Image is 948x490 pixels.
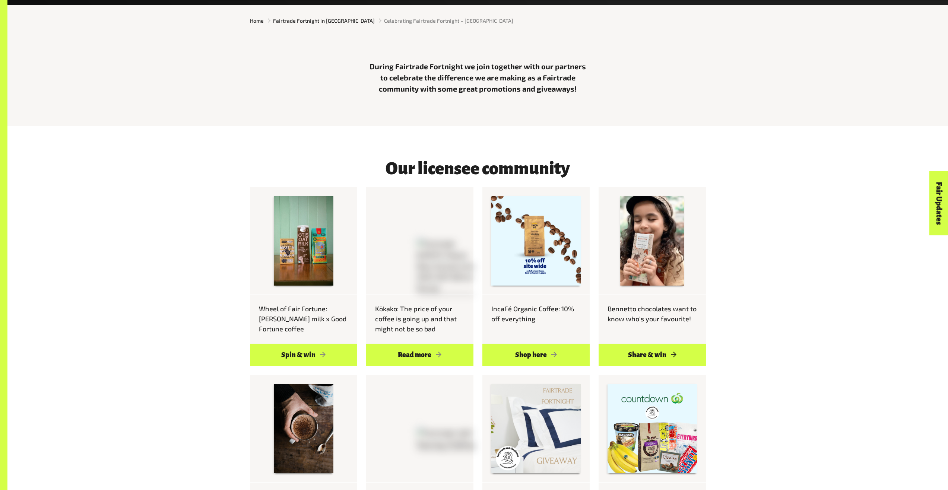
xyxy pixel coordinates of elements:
[599,344,706,366] a: Share & win
[366,61,590,94] p: During Fairtrade Fortnight we join together with our partners to celebrate the difference we are ...
[482,344,590,366] a: Shop here
[250,344,357,366] a: Spin & win
[273,17,375,25] a: Fairtrade Fortnight in [GEOGRAPHIC_DATA]
[250,159,706,178] h4: Our licensee community
[417,427,476,449] img: Fairtrade_Self-Saucing_Pudding
[384,17,513,25] span: Celebrating Fairtrade Fortnight – [GEOGRAPHIC_DATA]
[417,238,476,294] img: Fairtrade &#8211; Papua New Guinea June 2023-607 (Olivia Kinne)
[250,17,264,25] a: Home
[366,344,473,366] a: Read more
